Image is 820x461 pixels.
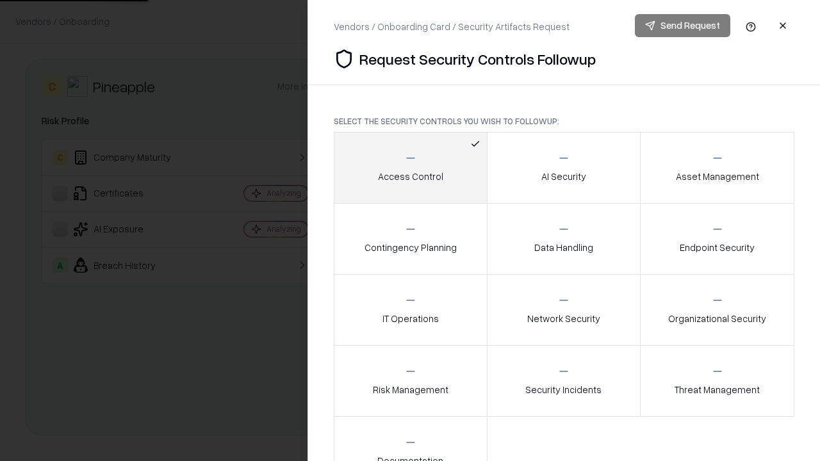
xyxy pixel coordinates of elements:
[668,312,766,325] p: Organizational Security
[527,312,600,325] p: Network Security
[640,132,794,204] button: Asset Management
[640,345,794,417] button: Threat Management
[359,49,596,69] p: Request Security Controls Followup
[487,345,641,417] button: Security Incidents
[365,241,457,254] p: Contingency Planning
[487,203,641,275] button: Data Handling
[676,170,759,183] p: Asset Management
[334,274,488,346] button: IT Operations
[640,274,794,346] button: Organizational Security
[680,241,755,254] p: Endpoint Security
[525,383,602,396] p: Security Incidents
[373,383,448,396] p: Risk Management
[334,20,570,33] div: Vendors / Onboarding Card / Security Artifacts Request
[487,274,641,346] button: Network Security
[675,383,760,396] p: Threat Management
[382,312,439,325] p: IT Operations
[640,203,794,275] button: Endpoint Security
[334,203,488,275] button: Contingency Planning
[334,116,794,127] p: Select the security controls you wish to followup:
[334,345,488,417] button: Risk Management
[334,132,488,204] button: Access Control
[487,132,641,204] button: AI Security
[541,170,586,183] p: AI Security
[534,241,593,254] p: Data Handling
[378,170,443,183] p: Access Control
